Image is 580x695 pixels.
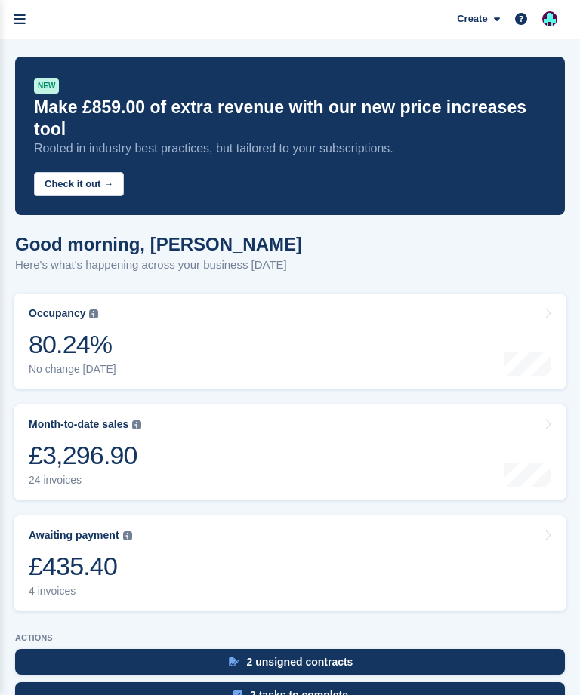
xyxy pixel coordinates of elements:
[14,404,566,500] a: Month-to-date sales £3,296.90 24 invoices
[29,551,132,582] div: £435.40
[123,531,132,540] img: icon-info-grey-7440780725fd019a000dd9b08b2336e03edf1995a4989e88bcd33f0948082b44.svg
[34,97,546,140] p: Make £859.00 of extra revenue with our new price increases tool
[457,11,487,26] span: Create
[34,78,59,94] div: NEW
[29,529,119,542] div: Awaiting payment
[14,294,566,389] a: Occupancy 80.24% No change [DATE]
[29,307,85,320] div: Occupancy
[29,440,141,471] div: £3,296.90
[14,515,566,611] a: Awaiting payment £435.40 4 invoices
[29,363,116,376] div: No change [DATE]
[15,257,302,274] p: Here's what's happening across your business [DATE]
[15,234,302,254] h1: Good morning, [PERSON_NAME]
[29,329,116,360] div: 80.24%
[132,420,141,429] img: icon-info-grey-7440780725fd019a000dd9b08b2336e03edf1995a4989e88bcd33f0948082b44.svg
[34,172,124,197] button: Check it out →
[15,633,565,643] p: ACTIONS
[247,656,353,668] div: 2 unsigned contracts
[89,309,98,318] img: icon-info-grey-7440780725fd019a000dd9b08b2336e03edf1995a4989e88bcd33f0948082b44.svg
[542,11,557,26] img: Simon Gardner
[29,474,141,487] div: 24 invoices
[34,140,546,157] p: Rooted in industry best practices, but tailored to your subscriptions.
[15,649,565,682] a: 2 unsigned contracts
[29,418,128,431] div: Month-to-date sales
[229,657,239,666] img: contract_signature_icon-13c848040528278c33f63329250d36e43548de30e8caae1d1a13099fd9432cc5.svg
[29,585,132,598] div: 4 invoices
